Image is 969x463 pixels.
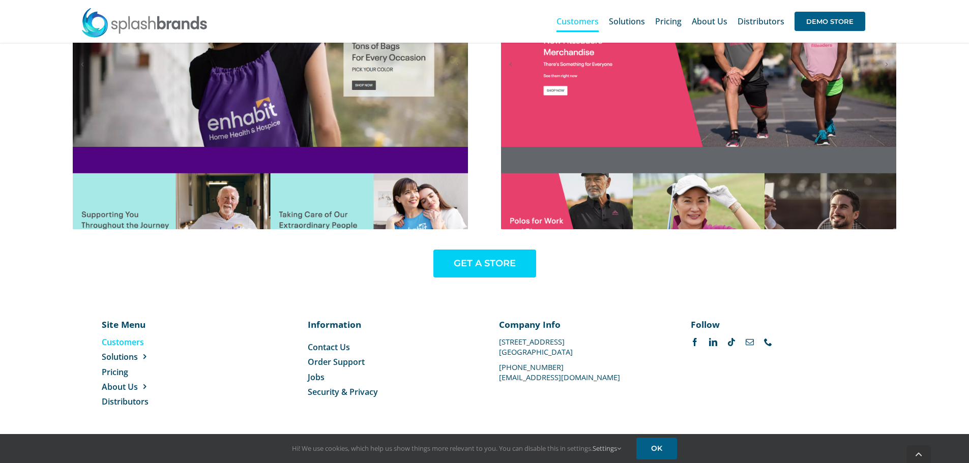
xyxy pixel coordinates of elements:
span: Order Support [308,356,365,367]
a: GET A STORE [433,250,536,277]
span: Contact Us [308,342,350,353]
span: Pricing [655,17,682,25]
p: Information [308,318,470,330]
nav: Menu [102,336,205,408]
span: Solutions [609,17,645,25]
a: mail [746,338,754,346]
a: linkedin [709,338,717,346]
span: DEMO STORE [795,12,865,31]
span: Security & Privacy [308,386,378,397]
span: Jobs [308,372,325,383]
span: Pricing [102,366,128,378]
a: facebook [691,338,699,346]
span: Customers [102,336,144,348]
a: phone [764,338,772,346]
a: Customers [556,5,599,38]
a: Solutions [102,351,205,362]
span: Customers [556,17,599,25]
p: Follow [691,318,853,330]
a: Security & Privacy [308,386,470,397]
span: Distributors [102,396,149,407]
span: Distributors [738,17,784,25]
nav: Menu [308,342,470,398]
a: Distributors [738,5,784,38]
p: Company Info [499,318,661,330]
a: Settings [593,444,621,453]
a: Customers [102,336,205,348]
span: Hi! We use cookies, which help us show things more relevant to you. You can disable this in setti... [292,444,621,453]
a: Jobs [308,372,470,383]
a: Contact Us [308,342,470,353]
nav: Main Menu Sticky [556,5,865,38]
span: Solutions [102,351,138,362]
p: Site Menu [102,318,205,330]
a: Order Support [308,356,470,367]
a: tiktok [727,338,736,346]
a: Pricing [655,5,682,38]
a: Pricing [102,366,205,378]
span: About Us [102,381,138,392]
a: OK [636,438,677,459]
a: DEMO STORE [795,5,865,38]
a: Distributors [102,396,205,407]
span: About Us [692,17,727,25]
span: GET A STORE [454,258,516,269]
a: About Us [102,381,205,392]
img: SplashBrands.com Logo [81,7,208,38]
